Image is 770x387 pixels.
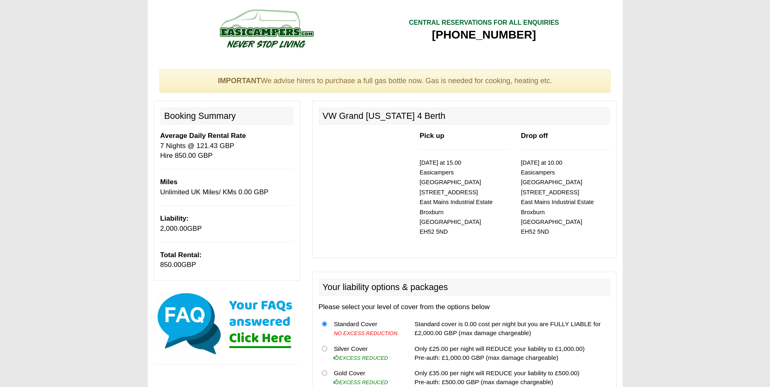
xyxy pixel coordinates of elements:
[420,159,493,235] small: [DATE] at 15.00 Easicampers [GEOGRAPHIC_DATA] [STREET_ADDRESS] East Mains Industrial Estate Broxb...
[189,6,343,51] img: campers-checkout-logo.png
[330,341,403,365] td: Silver Cover
[160,69,611,93] div: We advise hirers to purchase a full gas bottle now. Gas is needed for cooking, heating etc.
[319,107,610,125] h2: VW Grand [US_STATE] 4 Berth
[160,251,202,259] b: Total Rental:
[409,18,559,28] div: CENTRAL RESERVATIONS FOR ALL ENQUIRIES
[160,131,293,161] p: 7 Nights @ 121.43 GBP Hire 850.00 GBP
[160,132,246,140] b: Average Daily Rental Rate
[411,316,610,341] td: Standard cover is 0.00 cost per night but you are FULLY LIABLE for £2,000.00 GBP (max damage char...
[411,341,610,365] td: Only £25.00 per night will REDUCE your liability to £1,000.00) Pre-auth: £1,000.00 GBP (max damag...
[334,379,388,385] i: EXCESS REDUCED
[319,278,610,296] h2: Your liability options & packages
[409,28,559,42] div: [PHONE_NUMBER]
[334,355,388,361] i: EXCESS REDUCED
[521,159,594,235] small: [DATE] at 10.00 Easicampers [GEOGRAPHIC_DATA] [STREET_ADDRESS] East Mains Industrial Estate Broxb...
[160,214,293,234] p: GBP
[218,77,261,85] strong: IMPORTANT
[160,178,178,186] b: Miles
[154,291,300,356] img: Click here for our most common FAQs
[420,132,444,140] b: Pick up
[160,250,293,270] p: GBP
[160,107,293,125] h2: Booking Summary
[160,177,293,197] p: Unlimited UK Miles/ KMs 0.00 GBP
[334,330,397,336] i: NO EXCESS REDUCTION
[160,261,181,269] span: 850.00
[160,225,188,232] span: 2,000.00
[330,316,403,341] td: Standard Cover
[521,132,548,140] b: Drop off
[160,215,189,222] b: Liability:
[319,302,610,312] p: Please select your level of cover from the options below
